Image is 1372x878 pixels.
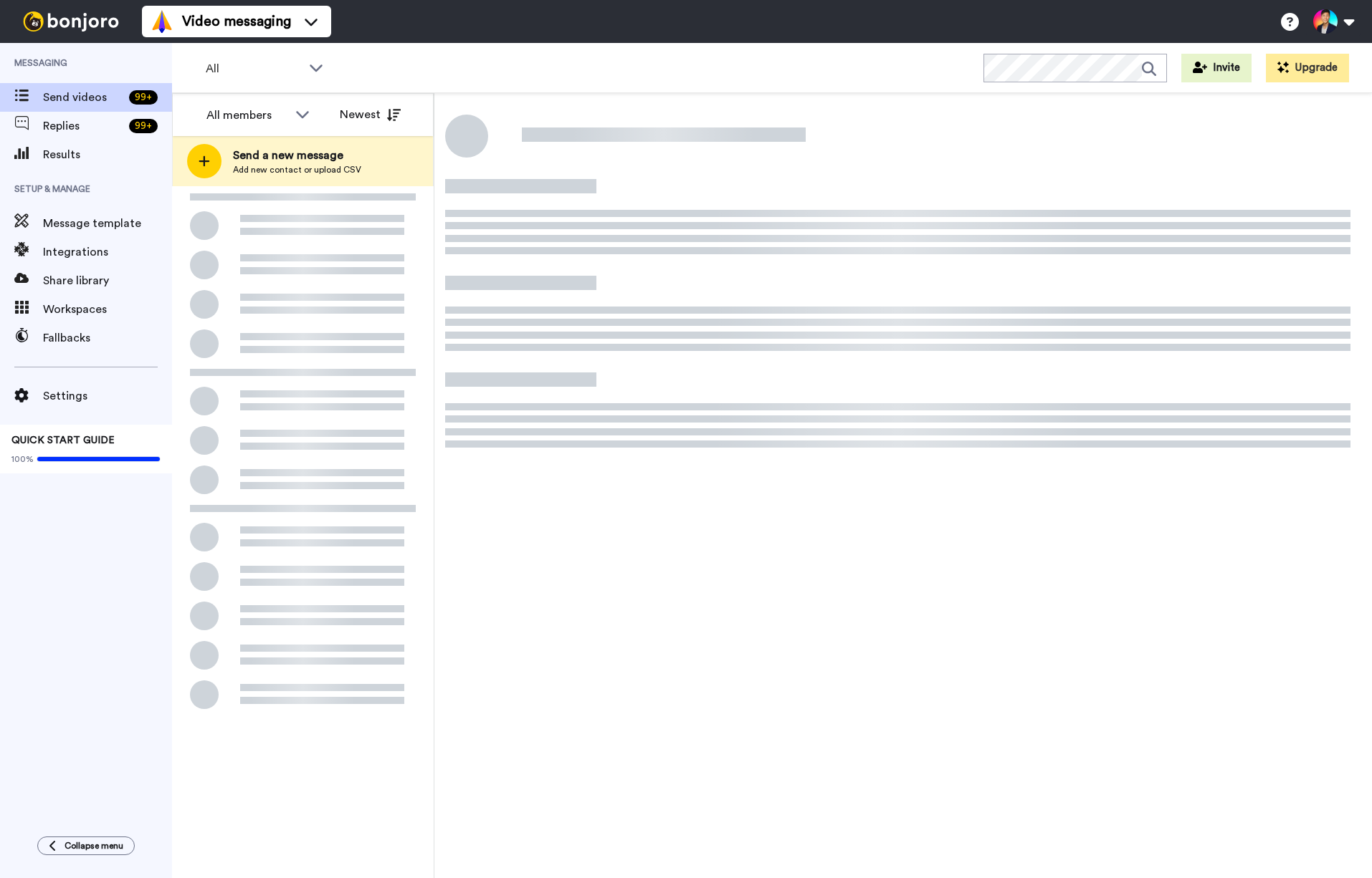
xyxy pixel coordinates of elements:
[206,60,302,77] span: All
[43,89,123,106] span: Send videos
[151,10,173,33] img: vm-color.svg
[11,435,115,445] span: QUICK START GUIDE
[43,146,172,163] span: Results
[43,329,172,347] span: Fallbacks
[11,453,34,465] span: 100%
[129,119,158,133] div: 99 +
[1181,54,1252,82] button: Invite
[206,107,288,124] div: All members
[43,117,123,135] span: Replies
[43,243,172,261] span: Integrations
[43,387,172,405] span: Settings
[65,840,123,852] span: Collapse menu
[43,301,172,318] span: Workspaces
[233,164,361,175] span: Add new contact or upload CSV
[43,272,172,289] span: Share library
[182,11,291,32] span: Video messaging
[1266,54,1349,82] button: Upgrade
[129,90,158,105] div: 99 +
[37,836,135,855] button: Collapse menu
[329,100,411,129] button: Newest
[43,215,172,232] span: Message template
[17,11,125,32] img: bj-logo-header-white.svg
[233,147,361,164] span: Send a new message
